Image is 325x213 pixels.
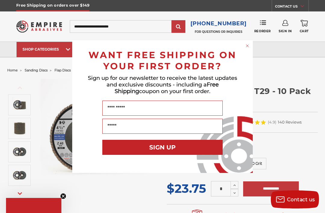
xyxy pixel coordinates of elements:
[88,75,237,95] span: Sign up for our newsletter to receive the latest updates and exclusive discounts - including a co...
[88,49,237,72] span: WANT FREE SHIPPING ON YOUR FIRST ORDER?
[6,198,61,213] div: Close teaser
[60,193,66,199] button: Close teaser
[287,197,315,202] span: Contact us
[244,43,250,49] button: Close dialog
[102,140,223,155] button: SIGN UP
[271,190,319,208] button: Contact us
[115,81,219,95] span: Free Shipping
